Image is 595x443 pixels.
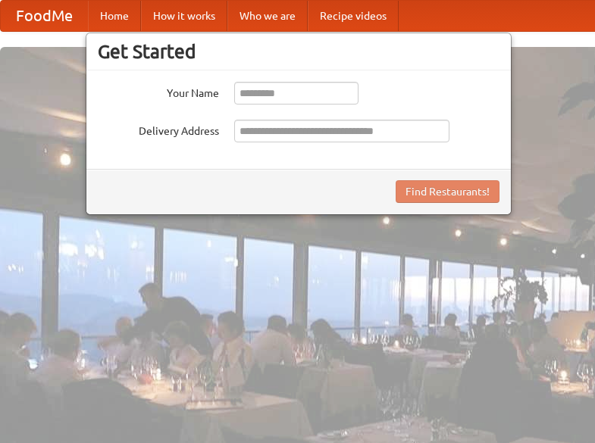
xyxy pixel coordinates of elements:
[396,180,499,203] button: Find Restaurants!
[98,40,499,63] h3: Get Started
[88,1,141,31] a: Home
[98,120,219,139] label: Delivery Address
[98,82,219,101] label: Your Name
[227,1,308,31] a: Who we are
[308,1,399,31] a: Recipe videos
[1,1,88,31] a: FoodMe
[141,1,227,31] a: How it works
